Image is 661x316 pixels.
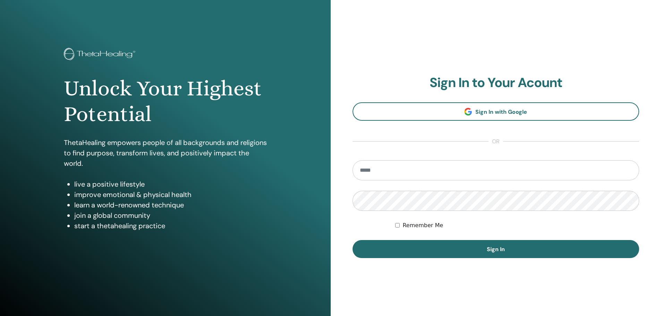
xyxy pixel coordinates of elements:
a: Sign In with Google [353,102,639,121]
button: Sign In [353,240,639,258]
li: improve emotional & physical health [74,189,267,200]
li: start a thetahealing practice [74,221,267,231]
div: Keep me authenticated indefinitely or until I manually logout [395,221,639,230]
span: or [489,137,503,146]
span: Sign In with Google [475,108,527,116]
h1: Unlock Your Highest Potential [64,76,267,127]
p: ThetaHealing empowers people of all backgrounds and religions to find purpose, transform lives, a... [64,137,267,169]
li: learn a world-renowned technique [74,200,267,210]
span: Sign In [487,246,505,253]
li: live a positive lifestyle [74,179,267,189]
li: join a global community [74,210,267,221]
h2: Sign In to Your Acount [353,75,639,91]
label: Remember Me [402,221,443,230]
